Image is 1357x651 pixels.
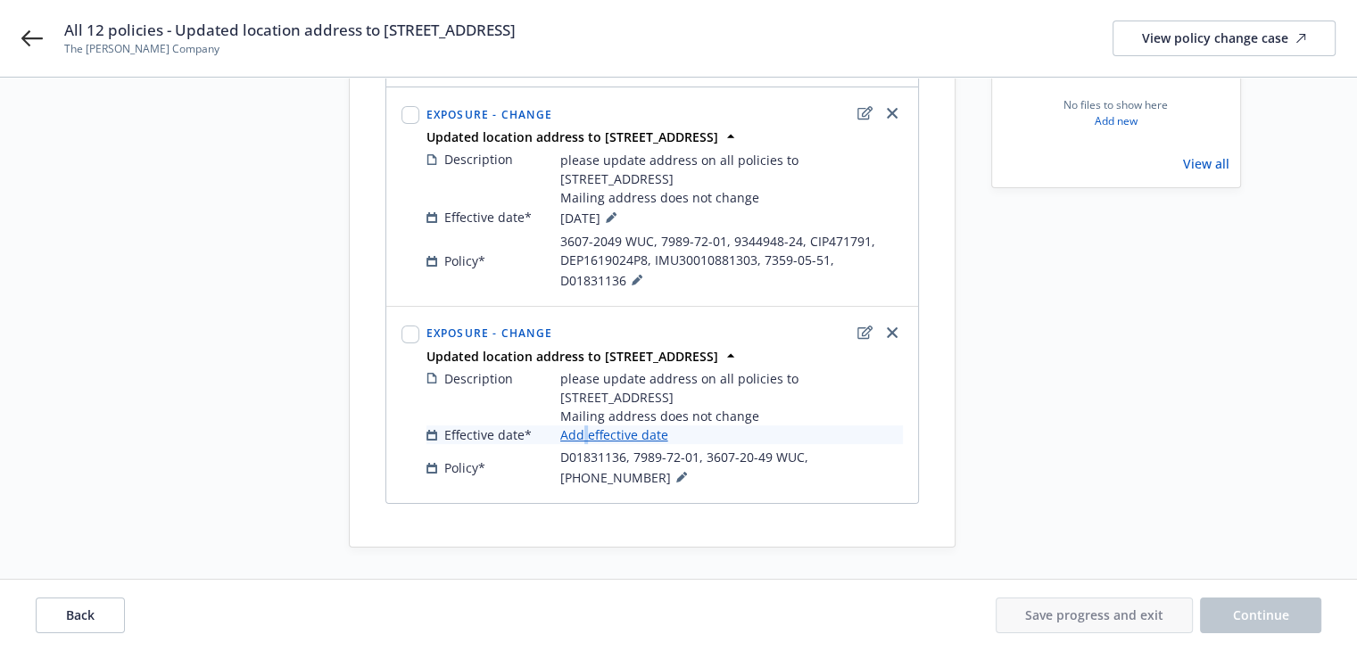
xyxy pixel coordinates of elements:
span: Policy* [444,251,485,270]
a: View all [1183,154,1229,173]
button: Continue [1200,597,1321,633]
span: [DATE] [560,207,622,228]
button: Save progress and exit [996,597,1193,633]
a: Add effective date [560,425,668,444]
span: Policy* [444,458,485,477]
span: Description [444,150,513,169]
a: View policy change case [1113,21,1336,56]
span: Description [444,369,513,388]
span: Save progress and exit [1025,606,1163,623]
span: please update address on all policies to [STREET_ADDRESS] Mailing address does not change [560,151,903,207]
span: Effective date* [444,425,532,444]
span: The [PERSON_NAME] Company [64,41,516,57]
a: close [881,322,903,343]
div: View policy change case [1142,21,1306,55]
span: No files to show here [1063,97,1168,113]
a: edit [855,322,876,343]
strong: Updated location address to [STREET_ADDRESS] [426,128,718,145]
span: Continue [1233,606,1289,623]
a: edit [855,103,876,124]
span: Back [66,606,95,623]
span: 3607-2049 WUC, 7989-72-01, 9344948-24, CIP471791, DEP1619024P8, IMU30010881303, 7359-05-51, D0183... [560,232,903,291]
strong: Updated location address to [STREET_ADDRESS] [426,348,718,365]
a: Add new [1095,113,1138,129]
span: All 12 policies - Updated location address to [STREET_ADDRESS] [64,20,516,41]
span: Effective date* [444,208,532,227]
span: please update address on all policies to [STREET_ADDRESS] Mailing address does not change [560,369,903,425]
span: Exposure - Change [426,107,552,122]
a: close [881,103,903,124]
span: D01831136, 7989-72-01, 3607-20-49 WUC, [PHONE_NUMBER] [560,448,903,488]
span: Exposure - Change [426,325,552,341]
button: Back [36,597,125,633]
